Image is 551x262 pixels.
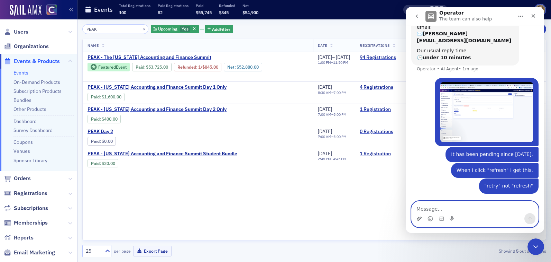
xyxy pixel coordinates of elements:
a: PEAK - [US_STATE] Accounting and Finance Summit Day 1 Only [88,84,227,90]
span: $52,880.00 [237,64,259,70]
span: Is Upcoming [153,26,177,32]
span: Name [88,43,99,48]
span: Memberships [14,219,48,227]
span: : [91,94,102,99]
a: 0 Registrations [360,129,396,135]
a: Bundles [13,97,31,103]
button: AddFilter [205,25,233,34]
time: 7:00 AM [318,134,331,139]
div: Paid: 0 - $0 [88,137,116,145]
a: Refunded [177,64,196,70]
div: Featured Event [88,63,130,71]
a: Reports [4,234,34,242]
span: $20.00 [102,161,115,166]
a: Paid [136,64,144,70]
a: Sponsor Library [13,157,47,164]
span: [DATE] [336,54,350,60]
time: 8:30 AM [318,90,331,95]
time: 11:50 PM [333,60,348,65]
div: Paid: 140 - $5372500 [132,63,172,71]
span: Net : [227,64,237,70]
span: PEAK - Colorado Accounting and Finance Summit Student Bundle [88,151,237,157]
span: Date [318,43,327,48]
div: – [318,90,347,95]
a: 4 Registrations [360,84,396,90]
a: Survey Dashboard [13,127,53,133]
img: SailAMX [10,5,42,16]
span: Organizations [14,43,49,50]
span: PEAK - Colorado Accounting and Finance Summit Day 2 Only [88,106,227,113]
div: – [318,134,347,139]
time: 5:00 PM [333,134,347,139]
a: On-Demand Products [13,79,60,85]
a: 1 Registration [360,106,396,113]
div: Paid: 2 - $2000 [88,159,118,167]
span: Registrations [14,190,47,197]
a: Venues [13,148,30,154]
a: Subscription Products [13,88,62,94]
span: [DATE] [318,106,332,112]
div: – [318,60,350,65]
span: $400.00 [102,116,118,122]
a: Registrations [4,190,47,197]
a: PEAK - The [US_STATE] Accounting and Finance Summit [88,54,308,61]
div: Support [457,7,481,13]
span: : [136,64,146,70]
p: Total Registrations [119,3,150,8]
span: $54,900 [242,10,258,15]
a: Orders [4,175,31,182]
span: $845 [219,10,229,15]
span: Orders [14,175,31,182]
p: Refunded [219,3,235,8]
div: Refunded: 140 - $5372500 [174,63,221,71]
span: : [177,64,198,70]
span: Subscriptions [14,204,48,212]
span: $55,745 [196,10,212,15]
a: Events [13,70,28,76]
a: 94 Registrations [360,54,396,61]
span: Tiffany Carson [438,6,445,14]
time: 5:00 PM [333,112,347,117]
time: 2:45 PM [318,156,331,161]
div: – [318,157,346,161]
a: Organizations [4,43,49,50]
a: 1 Registration [360,151,396,157]
span: Profile [534,4,546,16]
div: Paid: 7 - $160000 [88,93,125,101]
span: Users [14,28,28,36]
span: $845.00 [202,64,218,70]
a: PEAK Day 2 [88,129,204,135]
span: Registrations [360,43,390,48]
a: PEAK - [US_STATE] Accounting and Finance Summit Student Bundle [88,151,237,157]
span: [DATE] [318,150,332,157]
a: Users [4,28,28,36]
span: PEAK - The Colorado Accounting and Finance Summit [88,54,211,61]
img: SailAMX [46,5,57,15]
span: 100 [119,10,126,15]
time: 7:00 AM [318,112,331,117]
span: Reports [14,234,34,242]
span: Pamela Galey-Coleman [433,6,440,14]
span: Events & Products [14,58,60,65]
